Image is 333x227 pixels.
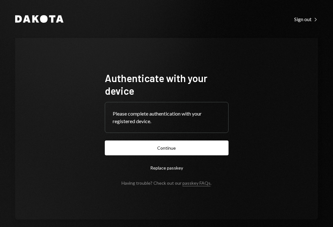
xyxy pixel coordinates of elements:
[122,180,211,186] div: Having trouble? Check out our .
[113,110,221,125] div: Please complete authentication with your registered device.
[105,160,229,175] button: Replace passkey
[105,140,229,155] button: Continue
[294,16,318,22] div: Sign out
[105,72,229,97] h1: Authenticate with your device
[182,180,211,186] a: passkey FAQs
[294,15,318,22] a: Sign out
